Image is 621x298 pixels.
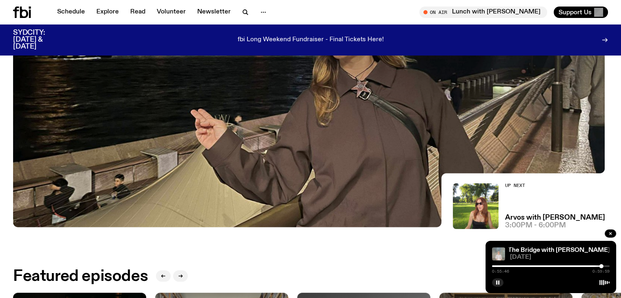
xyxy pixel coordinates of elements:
[13,29,65,50] h3: SYDCITY: [DATE] & [DATE]
[505,214,605,221] a: Arvos with [PERSON_NAME]
[508,247,610,254] a: The Bridge with [PERSON_NAME]
[505,222,566,229] span: 3:00pm - 6:00pm
[492,269,509,274] span: 0:55:46
[592,269,610,274] span: 0:59:59
[554,7,608,18] button: Support Us
[13,269,148,284] h2: Featured episodes
[453,183,499,229] img: Lizzie Bowles is sitting in a bright green field of grass, with dark sunglasses and a black top. ...
[125,7,150,18] a: Read
[505,183,605,188] h2: Up Next
[559,9,592,16] span: Support Us
[192,7,236,18] a: Newsletter
[52,7,90,18] a: Schedule
[492,247,505,260] img: Mara stands in front of a frosted glass wall wearing a cream coloured t-shirt and black glasses. ...
[419,7,547,18] button: On AirLunch with [PERSON_NAME]
[152,7,191,18] a: Volunteer
[91,7,124,18] a: Explore
[238,36,384,44] p: fbi Long Weekend Fundraiser - Final Tickets Here!
[510,254,610,260] span: [DATE]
